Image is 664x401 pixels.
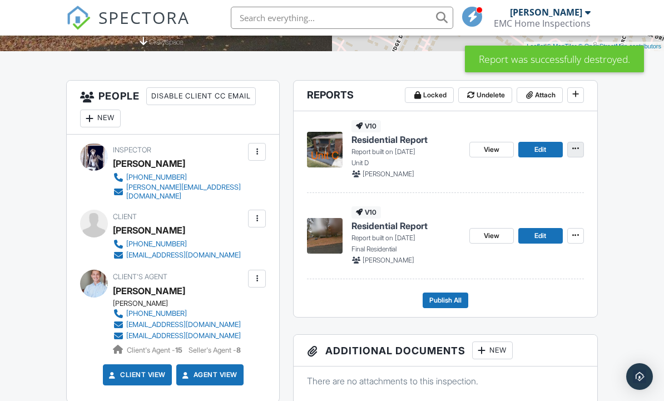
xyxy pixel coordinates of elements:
[98,6,190,29] span: SPECTORA
[126,183,245,201] div: [PERSON_NAME][EMAIL_ADDRESS][DOMAIN_NAME]
[626,363,653,390] div: Open Intercom Messenger
[107,369,166,380] a: Client View
[113,273,167,281] span: Client's Agent
[113,239,241,250] a: [PHONE_NUMBER]
[113,155,185,172] div: [PERSON_NAME]
[113,299,250,308] div: [PERSON_NAME]
[146,87,256,105] div: Disable Client CC Email
[113,330,241,341] a: [EMAIL_ADDRESS][DOMAIN_NAME]
[66,15,190,38] a: SPECTORA
[175,346,182,354] strong: 15
[189,346,241,354] span: Seller's Agent -
[149,38,184,46] span: crawlspace
[126,320,241,329] div: [EMAIL_ADDRESS][DOMAIN_NAME]
[113,319,241,330] a: [EMAIL_ADDRESS][DOMAIN_NAME]
[80,110,121,127] div: New
[472,341,513,359] div: New
[231,7,453,29] input: Search everything...
[113,146,151,154] span: Inspector
[180,369,237,380] a: Agent View
[127,346,184,354] span: Client's Agent -
[126,331,241,340] div: [EMAIL_ADDRESS][DOMAIN_NAME]
[113,183,245,201] a: [PERSON_NAME][EMAIL_ADDRESS][DOMAIN_NAME]
[113,250,241,261] a: [EMAIL_ADDRESS][DOMAIN_NAME]
[494,18,591,29] div: EMC Home Inspections
[236,346,241,354] strong: 8
[294,335,597,367] h3: Additional Documents
[465,46,644,72] div: Report was successfully destroyed.
[66,6,91,30] img: The Best Home Inspection Software - Spectora
[113,222,185,239] div: [PERSON_NAME]
[126,251,241,260] div: [EMAIL_ADDRESS][DOMAIN_NAME]
[67,81,279,135] h3: People
[126,309,187,318] div: [PHONE_NUMBER]
[113,172,245,183] a: [PHONE_NUMBER]
[113,283,185,299] a: [PERSON_NAME]
[510,7,582,18] div: [PERSON_NAME]
[113,212,137,221] span: Client
[126,240,187,249] div: [PHONE_NUMBER]
[126,173,187,182] div: [PHONE_NUMBER]
[113,308,241,319] a: [PHONE_NUMBER]
[307,375,583,387] p: There are no attachments to this inspection.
